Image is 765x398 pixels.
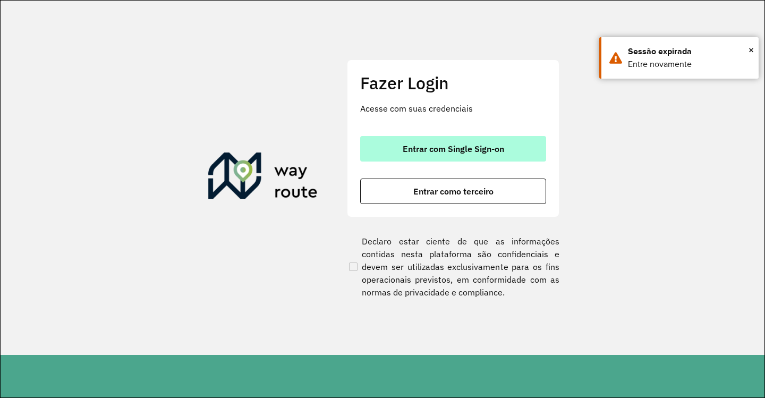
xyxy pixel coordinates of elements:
button: Close [749,42,754,58]
div: Sessão expirada [628,45,751,58]
button: button [360,136,546,162]
div: Entre novamente [628,58,751,71]
span: Entrar com Single Sign-on [403,145,504,153]
span: Entrar como terceiro [413,187,494,196]
span: × [749,42,754,58]
label: Declaro estar ciente de que as informações contidas nesta plataforma são confidenciais e devem se... [347,235,559,299]
button: button [360,179,546,204]
img: Roteirizador AmbevTech [208,153,318,204]
p: Acesse com suas credenciais [360,102,546,115]
h2: Fazer Login [360,73,546,93]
